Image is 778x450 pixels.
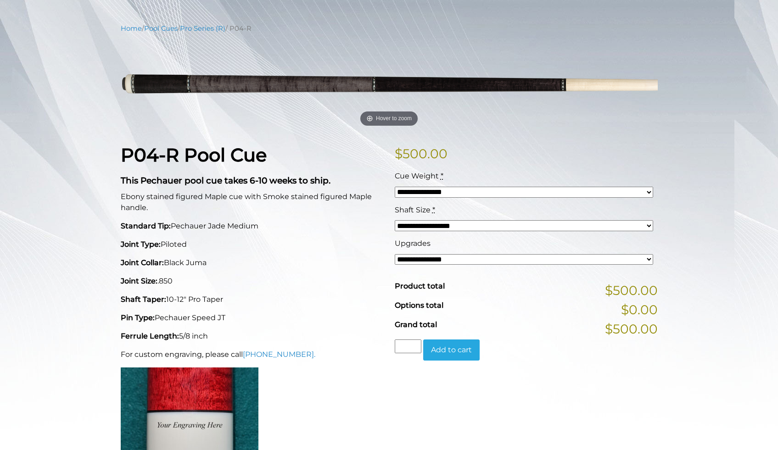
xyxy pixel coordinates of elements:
[121,258,164,267] strong: Joint Collar:
[395,146,448,161] bdi: 500.00
[395,239,431,248] span: Upgrades
[121,277,157,285] strong: Joint Size:
[121,276,384,287] p: .850
[395,146,403,161] span: $
[441,172,443,180] abbr: required
[621,300,658,319] span: $0.00
[243,350,315,359] a: [PHONE_NUMBER].
[121,349,384,360] p: For custom engraving, please call
[180,24,225,33] a: Pro Series (R)
[121,40,658,130] a: Hover to zoom
[121,295,166,304] strong: Shaft Taper:
[605,319,658,339] span: $500.00
[121,191,384,213] p: Ebony stained figured Maple cue with Smoke stained figured Maple handle.
[395,206,431,214] span: Shaft Size
[121,312,384,323] p: Pechauer Speed JT
[121,257,384,268] p: Black Juma
[605,281,658,300] span: $500.00
[395,172,439,180] span: Cue Weight
[395,301,443,310] span: Options total
[432,206,435,214] abbr: required
[121,240,161,249] strong: Joint Type:
[144,24,178,33] a: Pool Cues
[121,332,179,340] strong: Ferrule Length:
[423,339,480,361] button: Add to cart
[121,294,384,305] p: 10-12" Pro Taper
[121,239,384,250] p: Piloted
[121,331,384,342] p: 5/8 inch
[121,40,658,130] img: P04-N.png
[121,221,384,232] p: Pechauer Jade Medium
[121,222,171,230] strong: Standard Tip:
[395,282,445,290] span: Product total
[121,23,658,33] nav: Breadcrumb
[121,144,267,166] strong: P04-R Pool Cue
[121,313,155,322] strong: Pin Type:
[395,339,421,353] input: Product quantity
[395,320,437,329] span: Grand total
[121,24,142,33] a: Home
[121,175,330,186] strong: This Pechauer pool cue takes 6-10 weeks to ship.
